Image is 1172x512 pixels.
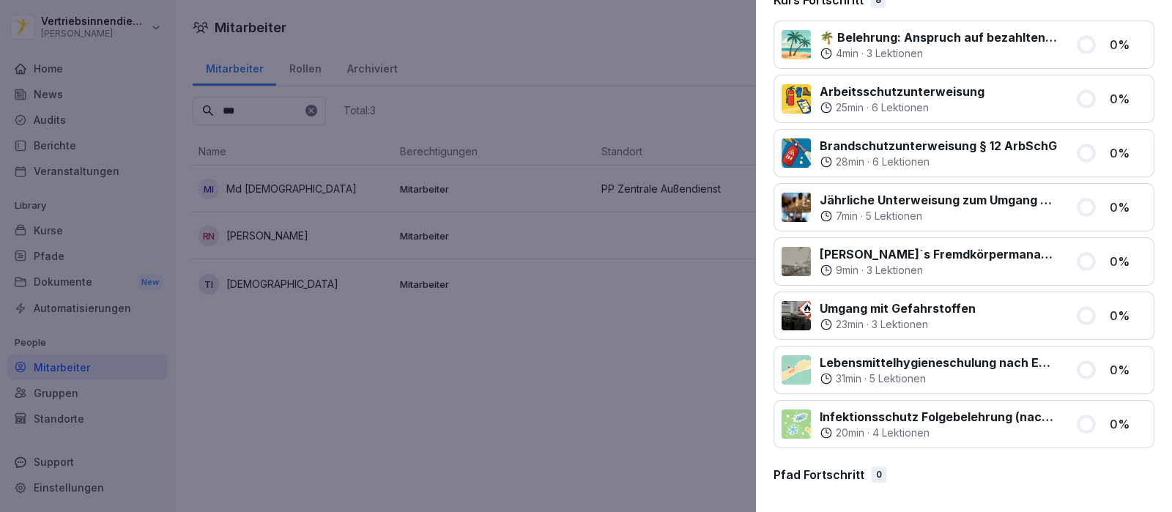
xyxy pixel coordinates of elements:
p: 0 % [1110,36,1146,53]
p: 0 % [1110,90,1146,108]
div: · [820,426,1058,440]
p: 3 Lektionen [872,317,928,332]
p: 31 min [836,371,861,386]
p: 0 % [1110,415,1146,433]
div: · [820,46,1058,61]
p: 0 % [1110,253,1146,270]
p: 0 % [1110,361,1146,379]
p: 7 min [836,209,858,223]
div: 0 [872,467,886,483]
p: 20 min [836,426,864,440]
p: Pfad Fortschritt [774,466,864,483]
p: 23 min [836,317,864,332]
p: 28 min [836,155,864,169]
div: · [820,371,1058,386]
p: Brandschutzunterweisung § 12 ArbSchG [820,137,1057,155]
p: Arbeitsschutzunterweisung [820,83,984,100]
p: 🌴 Belehrung: Anspruch auf bezahlten Erholungsurlaub und [PERSON_NAME] [820,29,1058,46]
p: Infektionsschutz Folgebelehrung (nach §43 IfSG) [820,408,1058,426]
div: · [820,263,1058,278]
p: 4 Lektionen [872,426,930,440]
p: 0 % [1110,199,1146,216]
div: · [820,100,984,115]
p: 4 min [836,46,858,61]
div: · [820,155,1057,169]
p: Jährliche Unterweisung zum Umgang mit Schankanlagen [820,191,1058,209]
p: Lebensmittelhygieneschulung nach EU-Verordnung (EG) Nr. 852 / 2004 [820,354,1058,371]
p: 0 % [1110,307,1146,324]
p: Umgang mit Gefahrstoffen [820,300,976,317]
p: [PERSON_NAME]`s Fremdkörpermanagement [820,245,1058,263]
p: 6 Lektionen [872,155,930,169]
div: · [820,317,976,332]
p: 3 Lektionen [867,46,923,61]
p: 5 Lektionen [869,371,926,386]
div: · [820,209,1058,223]
p: 6 Lektionen [872,100,929,115]
p: 0 % [1110,144,1146,162]
p: 25 min [836,100,864,115]
p: 3 Lektionen [867,263,923,278]
p: 9 min [836,263,858,278]
p: 5 Lektionen [866,209,922,223]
